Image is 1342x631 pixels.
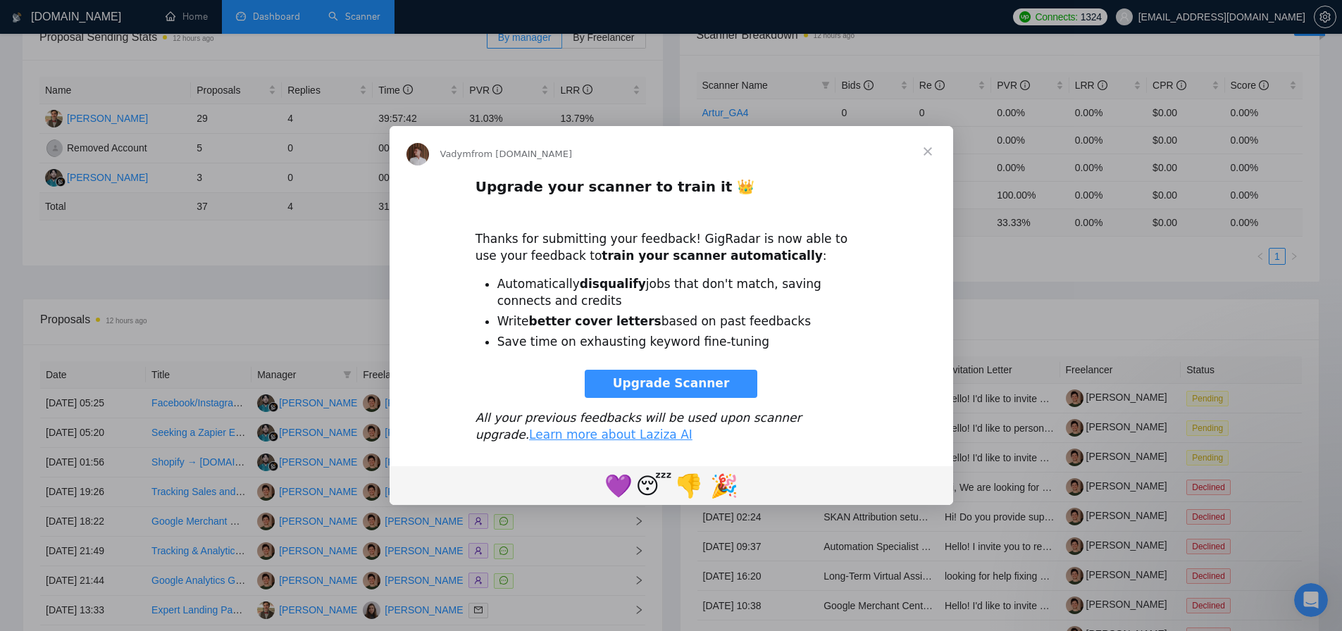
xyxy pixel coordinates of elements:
a: Upgrade Scanner [585,370,758,398]
b: disqualify [580,277,646,291]
span: Upgrade Scanner [613,376,730,390]
span: sleeping reaction [636,468,671,502]
a: Learn more about Laziza AI [529,427,692,442]
b: Upgrade your scanner to train it 👑 [476,178,755,195]
b: train your scanner automatically [602,249,823,263]
b: better cover letters [529,314,661,328]
span: purple heart reaction [601,468,636,502]
li: Automatically jobs that don't match, saving connects and credits [497,276,867,310]
span: Vadym [440,149,471,159]
div: Thanks for submitting your feedback! GigRadar is now able to use your feedback to : [476,214,867,264]
img: Profile image for Vadym [406,143,429,165]
li: Write based on past feedbacks [497,313,867,330]
li: Save time on exhausting keyword fine-tuning [497,334,867,351]
span: 😴 [636,473,672,499]
span: 💜 [604,473,633,499]
span: tada reaction [707,468,742,502]
span: Close [902,126,953,177]
span: from [DOMAIN_NAME] [471,149,572,159]
span: 🎉 [710,473,738,499]
i: All your previous feedbacks will be used upon scanner upgrade. [476,411,802,442]
span: 👎 [675,473,703,499]
span: 1 reaction [671,468,707,502]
